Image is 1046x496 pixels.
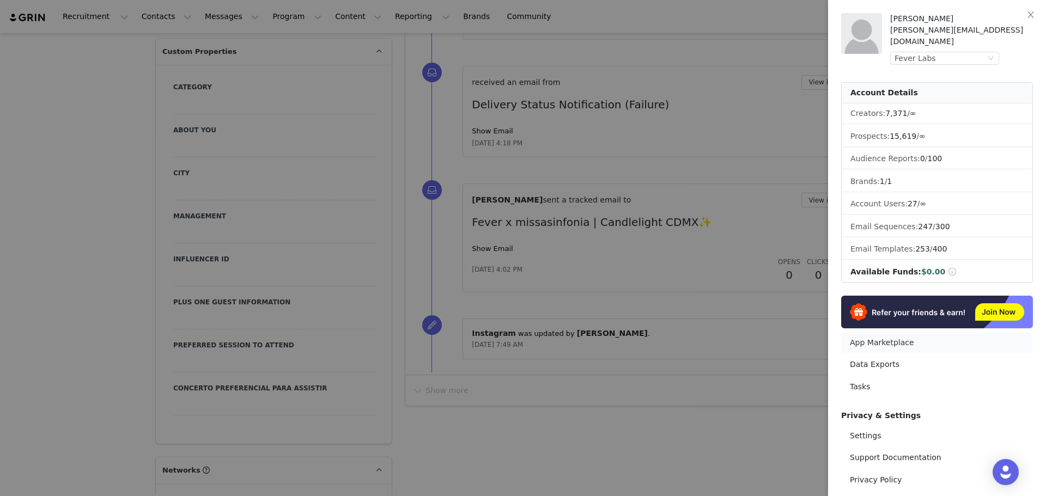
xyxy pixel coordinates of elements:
a: Tasks [841,377,1033,397]
li: Prospects: [842,126,1032,147]
span: / [915,244,947,253]
span: 15,619 [890,132,916,140]
span: / [918,222,950,231]
span: $0.00 [921,267,945,276]
div: Open Intercom Messenger [993,459,1019,485]
span: 1 [887,177,892,186]
li: Audience Reports: / [842,149,1032,169]
span: 7,371 [885,109,907,118]
a: Support Documentation [841,448,1033,468]
li: Brands: [842,172,1032,192]
a: App Marketplace [841,333,1033,353]
span: 300 [935,222,950,231]
li: Email Templates: [842,239,1032,260]
span: 0 [920,154,925,163]
i: icon: down [988,55,994,63]
span: 400 [933,244,947,253]
a: Privacy Policy [841,470,1033,490]
span: ∞ [910,109,916,118]
span: ∞ [919,132,926,140]
span: / [885,109,916,118]
li: Email Sequences: [842,217,1032,237]
span: 100 [928,154,942,163]
div: Account Details [842,83,1032,103]
img: Refer & Earn [841,296,1033,328]
span: 253 [915,244,930,253]
li: Creators: [842,103,1032,124]
body: Rich Text Area. Press ALT-0 for help. [9,9,447,21]
span: / [880,177,892,186]
span: / [908,199,926,208]
div: [PERSON_NAME][EMAIL_ADDRESS][DOMAIN_NAME] [890,25,1033,47]
span: 1 [880,177,885,186]
span: / [890,132,925,140]
div: Fever Labs [895,52,936,64]
span: ∞ [920,199,926,208]
i: icon: close [1026,10,1035,19]
span: 247 [918,222,933,231]
span: Privacy & Settings [841,411,921,420]
a: Data Exports [841,354,1033,375]
span: 27 [908,199,917,208]
div: [PERSON_NAME] [890,13,1033,25]
li: Account Users: [842,194,1032,215]
a: Settings [841,426,1033,446]
img: placeholder-profile.jpg [841,13,882,54]
span: Available Funds: [850,267,921,276]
